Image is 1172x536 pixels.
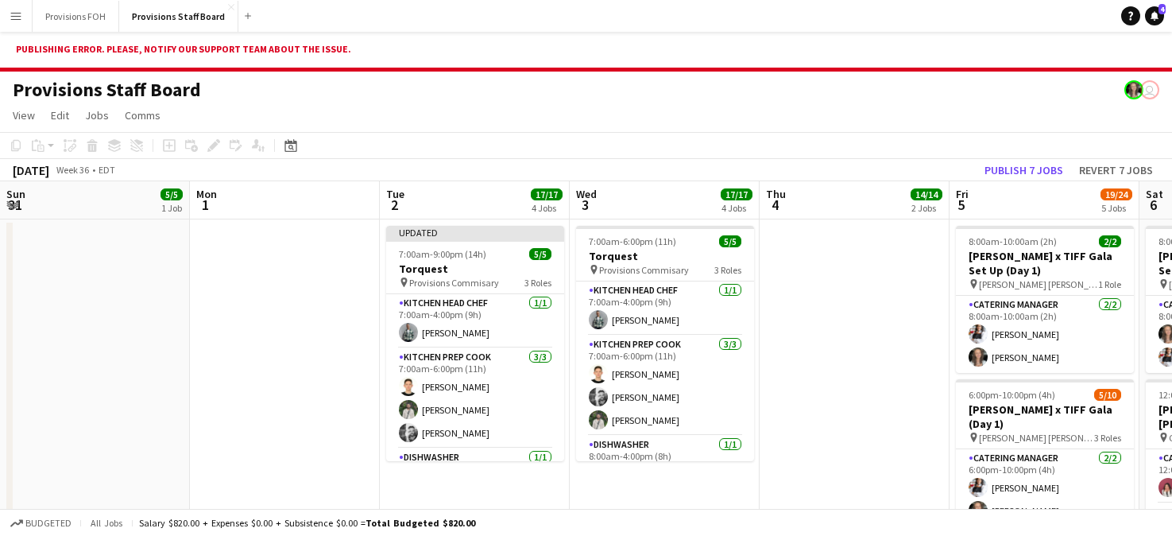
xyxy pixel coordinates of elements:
[196,187,217,201] span: Mon
[51,108,69,122] span: Edit
[956,249,1134,278] h3: [PERSON_NAME] x TIFF Gala Set Up (Day 1)
[956,187,969,201] span: Fri
[956,226,1134,373] app-job-card: 8:00am-10:00am (2h)2/2[PERSON_NAME] x TIFF Gala Set Up (Day 1) [PERSON_NAME] [PERSON_NAME]1 RoleC...
[529,248,551,260] span: 5/5
[409,277,499,289] span: Provisions Commisary
[1100,188,1132,200] span: 19/24
[1099,235,1121,247] span: 2/2
[1094,389,1121,401] span: 5/10
[1098,278,1121,290] span: 1 Role
[366,517,475,529] span: Total Budgeted $820.00
[33,1,119,32] button: Provisions FOH
[386,187,404,201] span: Tue
[6,187,25,201] span: Sun
[1094,432,1121,444] span: 3 Roles
[25,518,72,529] span: Budgeted
[524,277,551,289] span: 3 Roles
[956,402,1134,431] h3: [PERSON_NAME] x TIFF Gala (Day 1)
[979,432,1094,444] span: [PERSON_NAME] [PERSON_NAME]
[576,282,754,336] app-card-role: Kitchen Head Chef1/17:00am-4:00pm (9h)[PERSON_NAME]
[13,162,49,178] div: [DATE]
[721,202,752,214] div: 4 Jobs
[576,436,754,490] app-card-role: Dishwasher1/18:00am-4:00pm (8h)
[576,187,597,201] span: Wed
[161,188,183,200] span: 5/5
[386,449,564,503] app-card-role: Dishwasher1/1
[911,188,942,200] span: 14/14
[13,78,201,102] h1: Provisions Staff Board
[1073,160,1159,181] button: Revert 7 jobs
[969,235,1057,247] span: 8:00am-10:00am (2h)
[969,389,1055,401] span: 6:00pm-10:00pm (4h)
[1143,196,1163,214] span: 6
[386,226,564,461] app-job-card: Updated7:00am-9:00pm (14h)5/5Torquest Provisions Commisary3 RolesKitchen Head Chef1/17:00am-4:00p...
[1158,4,1166,14] span: 4
[13,108,35,122] span: View
[911,202,942,214] div: 2 Jobs
[386,294,564,348] app-card-role: Kitchen Head Chef1/17:00am-4:00pm (9h)[PERSON_NAME]
[956,296,1134,373] app-card-role: Catering Manager2/28:00am-10:00am (2h)[PERSON_NAME][PERSON_NAME]
[956,449,1134,526] app-card-role: Catering Manager2/26:00pm-10:00pm (4h)[PERSON_NAME][PERSON_NAME]
[52,164,92,176] span: Week 36
[532,202,562,214] div: 4 Jobs
[87,517,126,529] span: All jobs
[44,105,75,126] a: Edit
[576,249,754,263] h3: Torquest
[1124,80,1143,99] app-user-avatar: Giannina Fazzari
[386,348,564,449] app-card-role: Kitchen Prep Cook3/37:00am-6:00pm (11h)[PERSON_NAME][PERSON_NAME][PERSON_NAME]
[764,196,786,214] span: 4
[386,226,564,239] div: Updated
[118,105,167,126] a: Comms
[399,248,486,260] span: 7:00am-9:00pm (14h)
[119,1,238,32] button: Provisions Staff Board
[576,226,754,461] app-job-card: 7:00am-6:00pm (11h)5/5Torquest Provisions Commisary3 RolesKitchen Head Chef1/17:00am-4:00pm (9h)[...
[125,108,161,122] span: Comms
[1140,80,1159,99] app-user-avatar: Dustin Gallagher
[766,187,786,201] span: Thu
[99,164,115,176] div: EDT
[1101,202,1131,214] div: 5 Jobs
[721,188,752,200] span: 17/17
[599,264,689,276] span: Provisions Commisary
[161,202,182,214] div: 1 Job
[139,517,475,529] div: Salary $820.00 + Expenses $0.00 + Subsistence $0.00 =
[531,188,563,200] span: 17/17
[85,108,109,122] span: Jobs
[576,336,754,436] app-card-role: Kitchen Prep Cook3/37:00am-6:00pm (11h)[PERSON_NAME][PERSON_NAME][PERSON_NAME]
[79,105,115,126] a: Jobs
[1146,187,1163,201] span: Sat
[4,196,25,214] span: 31
[953,196,969,214] span: 5
[574,196,597,214] span: 3
[589,235,676,247] span: 7:00am-6:00pm (11h)
[386,262,564,276] h3: Torquest
[384,196,404,214] span: 2
[8,515,74,532] button: Budgeted
[1145,6,1164,25] a: 4
[719,235,741,247] span: 5/5
[194,196,217,214] span: 1
[6,105,41,126] a: View
[714,264,741,276] span: 3 Roles
[978,160,1069,181] button: Publish 7 jobs
[979,278,1098,290] span: [PERSON_NAME] [PERSON_NAME]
